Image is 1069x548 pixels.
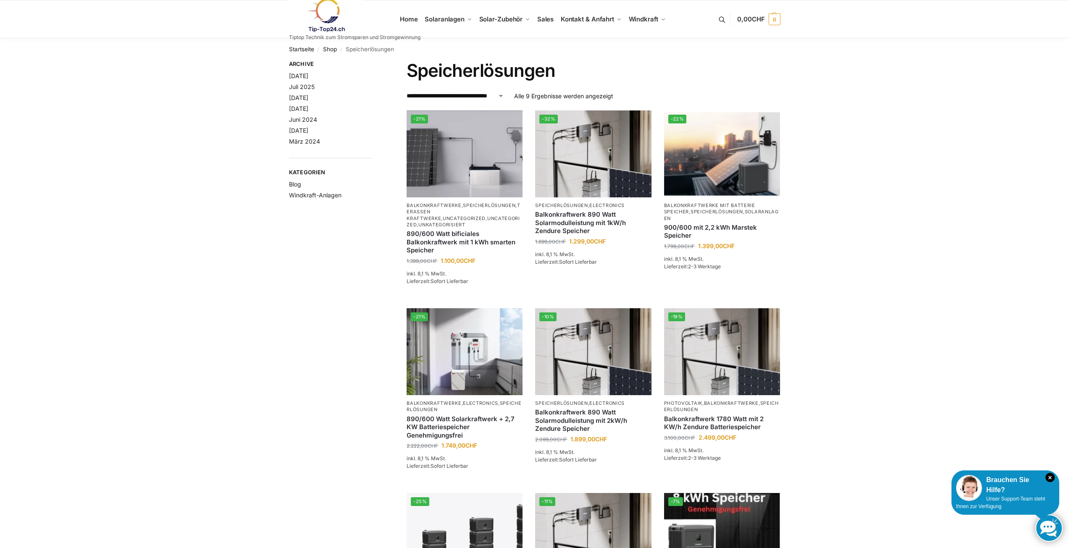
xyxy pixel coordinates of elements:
a: -19%Zendure-solar-flow-Batteriespeicher für Balkonkraftwerke [664,308,780,395]
a: Unkategorisiert [418,222,465,228]
p: Tiptop Technik zum Stromsparen und Stromgewinnung [289,35,420,40]
img: Balkonkraftwerk 890 Watt Solarmodulleistung mit 1kW/h Zendure Speicher [535,110,651,197]
a: Juli 2025 [289,83,315,90]
a: Balkonkraftwerk 1780 Watt mit 2 KW/h Zendure Batteriespeicher [664,415,780,431]
span: CHF [595,435,607,443]
p: inkl. 8,1 % MwSt. [535,251,651,258]
a: Speicherlösungen [664,400,779,412]
a: März 2024 [289,138,320,145]
span: 2-3 Werktage [688,263,721,270]
a: -10%Balkonkraftwerk 890 Watt Solarmodulleistung mit 2kW/h Zendure Speicher [535,308,651,395]
a: Speicherlösungen [535,400,588,406]
bdi: 3.100,00 [664,435,695,441]
span: Solar-Zubehör [479,15,523,23]
a: 890/600 Watt bificiales Balkonkraftwerk mit 1 kWh smarten Speicher [407,230,523,254]
a: Sales [533,0,557,38]
a: -32%Balkonkraftwerk 890 Watt Solarmodulleistung mit 1kW/h Zendure Speicher [535,110,651,197]
a: Speicherlösungen [463,202,515,208]
a: Electronics [589,202,625,208]
span: Lieferzeit: [664,263,721,270]
a: Balkonkraftwerke [407,202,461,208]
span: / [314,46,323,53]
a: Kontakt & Anfahrt [557,0,625,38]
a: Photovoltaik [664,400,702,406]
a: Solar-Zubehör [475,0,533,38]
span: CHF [555,239,566,245]
a: -21%Steckerkraftwerk mit 2,7kwh-Speicher [407,308,523,395]
a: Windkraft-Anlagen [289,191,341,199]
a: Solaranlagen [421,0,475,38]
span: CHF [684,243,695,249]
span: Sofort Lieferbar [559,259,597,265]
a: 900/600 mit 2,2 kWh Marstek Speicher [664,223,780,240]
a: -21%ASE 1000 Batteriespeicher [407,110,523,197]
a: Electronics [463,400,498,406]
p: inkl. 8,1 % MwSt. [664,255,780,263]
span: Sofort Lieferbar [559,456,597,463]
a: Juni 2024 [289,116,317,123]
span: Unser Support-Team steht Ihnen zur Verfügung [956,496,1045,509]
img: Steckerkraftwerk mit 2,7kwh-Speicher [407,308,523,395]
span: Archive [289,60,373,68]
a: -22%Balkonkraftwerk mit Marstek Speicher [664,110,780,197]
a: Terassen Kraftwerke [407,202,520,221]
p: , , , , , [407,202,523,228]
span: CHF [723,242,735,249]
span: CHF [465,442,477,449]
h1: Speicherlösungen [407,60,780,81]
a: Uncategorized [407,215,520,228]
a: Balkonkraftwerke [407,400,461,406]
a: Blog [289,181,301,188]
bdi: 1.749,00 [441,442,477,449]
select: Shop-Reihenfolge [407,92,504,100]
bdi: 1.899,00 [570,435,607,443]
span: Sofort Lieferbar [431,463,468,469]
bdi: 1.399,00 [698,242,735,249]
span: Kategorien [289,168,373,177]
a: [DATE] [289,105,308,112]
span: CHF [685,435,695,441]
i: Schließen [1045,473,1055,482]
span: CHF [557,436,567,443]
span: 0,00 [737,15,764,23]
nav: Breadcrumb [289,38,780,60]
a: 0,00CHF 0 [737,7,780,32]
bdi: 1.299,00 [569,238,606,245]
span: CHF [428,443,438,449]
span: Solaranlagen [425,15,465,23]
p: , , [407,400,523,413]
bdi: 2.499,00 [699,434,736,441]
span: Lieferzeit: [535,259,597,265]
p: , , [664,202,780,222]
p: inkl. 8,1 % MwSt. [407,455,523,462]
p: inkl. 8,1 % MwSt. [535,448,651,456]
a: Balkonkraftwerke [704,400,759,406]
a: [DATE] [289,127,308,134]
span: / [337,46,346,53]
bdi: 1.399,00 [407,258,437,264]
span: 0 [769,13,780,25]
span: Sales [537,15,554,23]
a: Startseite [289,46,314,52]
a: Windkraft [625,0,669,38]
div: Brauchen Sie Hilfe? [956,475,1055,495]
p: , [535,202,651,209]
p: Alle 9 Ergebnisse werden angezeigt [514,92,613,100]
a: Shop [323,46,337,52]
a: 890/600 Watt Solarkraftwerk + 2,7 KW Batteriespeicher Genehmigungsfrei [407,415,523,440]
a: Uncategorized [443,215,486,221]
span: Lieferzeit: [664,455,721,461]
a: Balkonkraftwerk 890 Watt Solarmodulleistung mit 2kW/h Zendure Speicher [535,408,651,433]
bdi: 1.899,00 [535,239,566,245]
a: [DATE] [289,94,308,101]
a: Balkonkraftwerk 890 Watt Solarmodulleistung mit 1kW/h Zendure Speicher [535,210,651,235]
span: CHF [427,258,437,264]
a: [DATE] [289,72,308,79]
a: Electronics [589,400,625,406]
img: Balkonkraftwerk 890 Watt Solarmodulleistung mit 2kW/h Zendure Speicher [535,308,651,395]
img: Balkonkraftwerk mit Marstek Speicher [664,110,780,197]
span: CHF [752,15,765,23]
a: Speicherlösungen [691,209,743,215]
bdi: 1.100,00 [441,257,475,264]
p: , , [664,400,780,413]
